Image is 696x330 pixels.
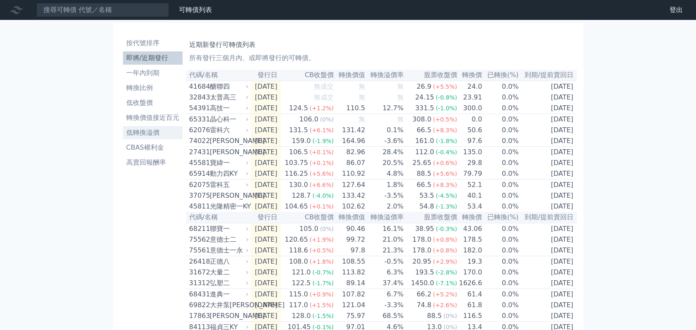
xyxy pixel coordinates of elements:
div: 331.5 [414,103,436,113]
span: (0%) [320,116,334,123]
span: (+1.8%) [310,258,334,265]
div: 69822 [189,300,208,310]
td: 0.0% [482,278,519,289]
th: 轉換價 [458,70,482,81]
div: 65914 [189,169,208,179]
div: [PERSON_NAME] [210,147,247,157]
td: 110.5 [334,103,366,114]
td: 0.0% [482,267,519,278]
div: 醣聯四 [210,82,247,92]
td: 97.8 [334,245,366,256]
td: 75.97 [334,311,366,322]
span: (+0.6%) [433,160,457,166]
div: 130.0 [287,180,310,190]
span: (-0.4%) [436,149,457,155]
td: 1.8% [366,180,404,191]
td: 300.0 [458,103,482,114]
span: (+6.6%) [310,182,334,188]
div: 雷科五 [210,180,247,190]
th: 股票收盤價 [404,70,458,81]
th: 轉換溢價率 [366,212,404,223]
td: [DATE] [519,114,577,125]
a: 登出 [663,3,689,17]
div: 62075 [189,180,208,190]
td: [DATE] [250,103,281,114]
th: 已轉換(%) [482,212,519,223]
span: (+6.1%) [310,127,334,133]
a: 低收盤價 [123,96,183,109]
span: 無 [397,115,404,123]
iframe: Chat Widget [655,290,696,330]
td: 0.0% [482,136,519,147]
td: 61.8 [458,300,482,311]
div: 1450.0 [409,278,436,288]
td: 21.0% [366,234,404,245]
div: 106.5 [287,147,310,157]
td: 82.96 [334,147,366,158]
td: [DATE] [519,289,577,300]
a: 一年內到期 [123,66,183,80]
td: 116.5 [458,311,482,322]
th: CB收盤價 [281,70,334,81]
td: [DATE] [250,147,281,158]
li: 高賣回報酬率 [123,158,183,167]
td: [DATE] [250,278,281,289]
td: [DATE] [519,267,577,278]
li: 一年內到期 [123,68,183,78]
div: 131.5 [287,125,310,135]
div: 27431 [189,147,208,157]
div: 太普高三 [210,92,247,102]
div: 66.5 [415,125,433,135]
td: 178.5 [458,234,482,245]
th: 發行日 [250,212,281,223]
td: [DATE] [250,311,281,322]
div: 112.0 [414,147,436,157]
td: [DATE] [250,256,281,267]
td: 121.04 [334,300,366,311]
span: (+0.1%) [310,160,334,166]
td: [DATE] [519,234,577,245]
div: 37075 [189,191,208,201]
td: 2.0% [366,201,404,212]
div: 68431 [189,289,208,299]
li: CBAS權利金 [123,143,183,153]
td: 0.0% [482,190,519,201]
span: (-4.5%) [436,192,457,199]
span: (-7.1%) [436,280,457,286]
td: [DATE] [519,158,577,168]
div: 178.0 [411,245,433,255]
span: (-1.9%) [312,138,334,144]
div: 88.5 [415,169,433,179]
td: 0.0% [482,289,519,300]
td: [DATE] [250,234,281,245]
div: 124.5 [287,103,310,113]
td: 0.0% [482,103,519,114]
span: (+5.6%) [310,170,334,177]
td: [DATE] [519,223,577,234]
td: -0.5% [366,256,404,267]
th: 轉換價值 [334,70,366,81]
span: (0%) [443,313,457,319]
div: 116.25 [283,169,310,179]
div: 聯寶一 [210,224,247,234]
td: 0.0% [482,311,519,322]
td: 19.3 [458,256,482,267]
td: 0.0% [482,300,519,311]
a: 即將/近期發行 [123,51,183,65]
div: 66.2 [415,289,433,299]
div: 正德八 [210,257,247,267]
span: (+5.2%) [433,291,457,298]
div: 75561 [189,245,208,255]
span: (+1.9%) [310,236,334,243]
li: 轉換比例 [123,83,183,93]
td: 135.0 [458,147,482,158]
span: (-2.8%) [436,269,457,276]
th: 到期/提前賣回日 [519,70,577,81]
div: 159.0 [290,136,313,146]
td: 68.5% [366,311,404,322]
td: [DATE] [519,311,577,322]
div: 晶心科一 [210,114,247,124]
td: -3.5% [366,190,404,201]
div: 寶緯一 [210,158,247,168]
div: 光隆精密一KY [210,201,247,211]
